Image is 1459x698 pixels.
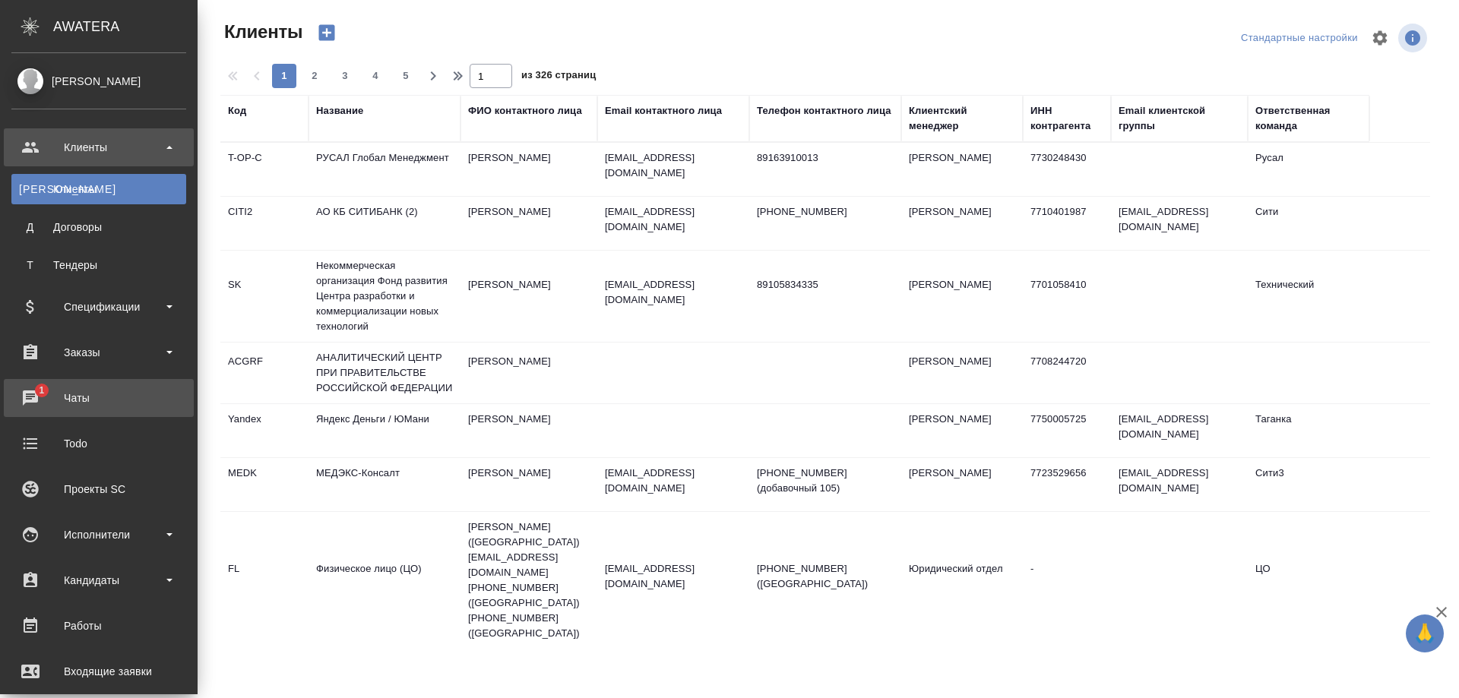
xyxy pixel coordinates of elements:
[220,143,309,196] td: T-OP-C
[1111,458,1248,511] td: [EMAIL_ADDRESS][DOMAIN_NAME]
[309,197,460,250] td: АО КБ СИТИБАНК (2)
[460,512,597,649] td: [PERSON_NAME] ([GEOGRAPHIC_DATA]) [EMAIL_ADDRESS][DOMAIN_NAME] [PHONE_NUMBER] ([GEOGRAPHIC_DATA])...
[757,103,891,118] div: Телефон контактного лица
[1248,458,1369,511] td: Сити3
[363,68,388,84] span: 4
[11,432,186,455] div: Todo
[309,343,460,403] td: АНАЛИТИЧЕСКИЙ ЦЕНТР ПРИ ПРАВИТЕЛЬСТВЕ РОССИЙСКОЙ ФЕДЕРАЦИИ
[757,150,894,166] p: 89163910013
[460,404,597,457] td: [PERSON_NAME]
[1030,103,1103,134] div: ИНН контрагента
[4,652,194,690] a: Входящие заявки
[1023,404,1111,457] td: 7750005725
[11,295,186,318] div: Спецификации
[394,64,418,88] button: 5
[11,73,186,90] div: [PERSON_NAME]
[605,204,742,235] p: [EMAIL_ADDRESS][DOMAIN_NAME]
[901,270,1023,323] td: [PERSON_NAME]
[1412,617,1438,649] span: 🙏
[309,20,345,46] button: Создать
[309,251,460,342] td: Некоммерческая организация Фонд развития Центра разработки и коммерциализации новых технологий
[220,554,309,607] td: FL
[460,270,597,323] td: [PERSON_NAME]
[1398,24,1430,52] span: Посмотреть информацию
[11,387,186,409] div: Чаты
[30,383,53,398] span: 1
[53,11,198,42] div: AWATERA
[316,103,363,118] div: Название
[909,103,1015,134] div: Клиентский менеджер
[220,346,309,400] td: ACGRF
[1023,458,1111,511] td: 7723529656
[333,68,357,84] span: 3
[220,404,309,457] td: Yandex
[757,204,894,220] p: [PHONE_NUMBER]
[1255,103,1362,134] div: Ответственная команда
[901,143,1023,196] td: [PERSON_NAME]
[11,523,186,546] div: Исполнители
[309,404,460,457] td: Яндекс Деньги / ЮМани
[605,277,742,308] p: [EMAIL_ADDRESS][DOMAIN_NAME]
[220,20,302,44] span: Клиенты
[1023,554,1111,607] td: -
[1362,20,1398,56] span: Настроить таблицу
[605,466,742,496] p: [EMAIL_ADDRESS][DOMAIN_NAME]
[333,64,357,88] button: 3
[1248,554,1369,607] td: ЦО
[220,197,309,250] td: CITI2
[11,136,186,159] div: Клиенты
[1248,270,1369,323] td: Технический
[1111,404,1248,457] td: [EMAIL_ADDRESS][DOMAIN_NAME]
[309,143,460,196] td: РУСАЛ Глобал Менеджмент
[11,478,186,501] div: Проекты SC
[1023,270,1111,323] td: 7701058410
[11,341,186,364] div: Заказы
[1406,614,1444,652] button: 🙏
[220,270,309,323] td: SK
[19,220,179,235] div: Договоры
[460,458,597,511] td: [PERSON_NAME]
[1023,143,1111,196] td: 7730248430
[302,64,327,88] button: 2
[11,212,186,242] a: ДДоговоры
[11,174,186,204] a: [PERSON_NAME]Клиенты
[460,143,597,196] td: [PERSON_NAME]
[468,103,582,118] div: ФИО контактного лица
[309,458,460,511] td: МЕДЭКС-Консалт
[460,346,597,400] td: [PERSON_NAME]
[1111,197,1248,250] td: [EMAIL_ADDRESS][DOMAIN_NAME]
[605,561,742,592] p: [EMAIL_ADDRESS][DOMAIN_NAME]
[220,458,309,511] td: MEDK
[19,257,179,273] div: Тендеры
[394,68,418,84] span: 5
[302,68,327,84] span: 2
[521,66,596,88] span: из 326 страниц
[4,607,194,645] a: Работы
[309,554,460,607] td: Физическое лицо (ЦО)
[11,250,186,280] a: ТТендеры
[901,458,1023,511] td: [PERSON_NAME]
[1237,27,1362,50] div: split button
[4,470,194,508] a: Проекты SC
[4,379,194,417] a: 1Чаты
[757,466,894,496] p: [PHONE_NUMBER] (добавочный 105)
[901,197,1023,250] td: [PERSON_NAME]
[1248,143,1369,196] td: Русал
[4,425,194,463] a: Todo
[757,277,894,292] p: 89105834335
[1119,103,1240,134] div: Email клиентской группы
[11,660,186,683] div: Входящие заявки
[605,103,722,118] div: Email контактного лица
[228,103,246,118] div: Код
[901,346,1023,400] td: [PERSON_NAME]
[1248,197,1369,250] td: Сити
[11,614,186,637] div: Работы
[757,561,894,592] p: [PHONE_NUMBER] ([GEOGRAPHIC_DATA])
[605,150,742,181] p: [EMAIL_ADDRESS][DOMAIN_NAME]
[901,404,1023,457] td: [PERSON_NAME]
[1023,346,1111,400] td: 7708244720
[19,182,179,197] div: Клиенты
[1248,404,1369,457] td: Таганка
[901,554,1023,607] td: Юридический отдел
[1023,197,1111,250] td: 7710401987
